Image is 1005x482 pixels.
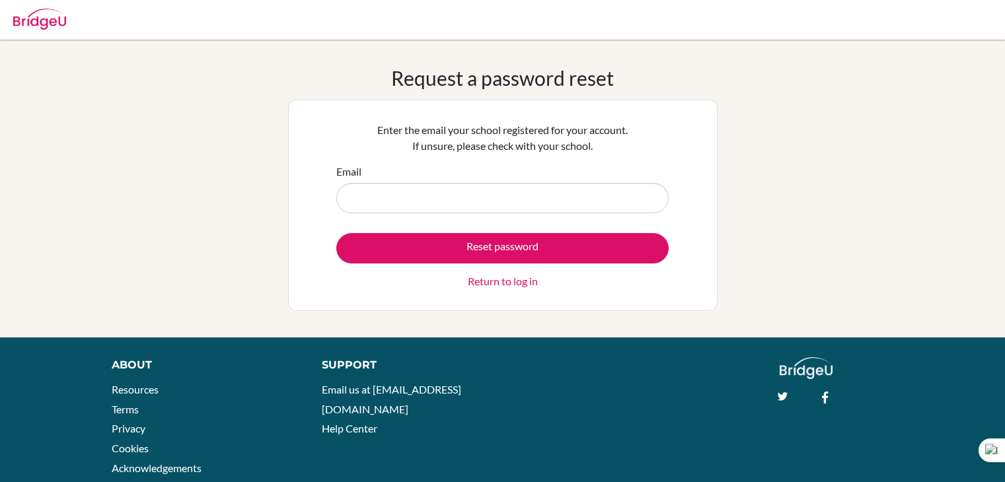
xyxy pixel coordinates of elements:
[112,383,159,396] a: Resources
[336,233,669,263] button: Reset password
[336,122,669,154] p: Enter the email your school registered for your account. If unsure, please check with your school.
[13,9,66,30] img: Bridge-U
[112,442,149,454] a: Cookies
[780,357,833,379] img: logo_white@2x-f4f0deed5e89b7ecb1c2cc34c3e3d731f90f0f143d5ea2071677605dd97b5244.png
[322,383,461,415] a: Email us at [EMAIL_ADDRESS][DOMAIN_NAME]
[112,357,292,373] div: About
[112,403,139,415] a: Terms
[336,164,361,180] label: Email
[322,422,377,434] a: Help Center
[322,357,488,373] div: Support
[468,273,538,289] a: Return to log in
[112,462,202,474] a: Acknowledgements
[112,422,145,434] a: Privacy
[391,66,614,90] h1: Request a password reset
